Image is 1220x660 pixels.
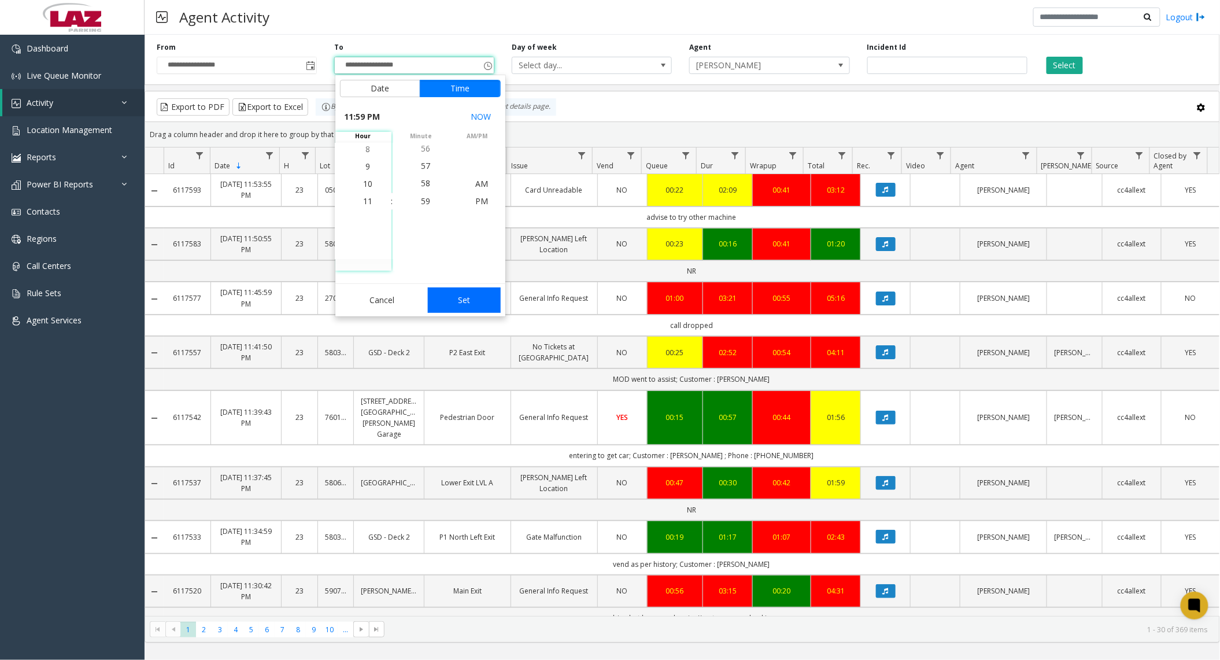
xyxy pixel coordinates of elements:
a: [PERSON_NAME] Left Location [518,233,590,255]
label: From [157,42,176,53]
span: Page 7 [275,622,290,637]
span: NO [1185,412,1196,422]
div: 00:16 [710,238,745,249]
div: 03:12 [818,185,853,196]
span: 8 [366,143,371,154]
a: 6117520 [171,585,204,596]
a: cc4allext [1110,347,1154,358]
div: : [391,196,393,207]
a: 00:15 [655,412,696,423]
span: Location Management [27,124,112,135]
a: 00:54 [760,347,804,358]
a: [PERSON_NAME] [967,293,1040,304]
div: Data table [145,148,1219,616]
span: Id [168,161,175,171]
div: 00:47 [655,477,696,488]
span: NO [617,532,628,542]
a: YES [1169,238,1212,249]
a: 01:00 [655,293,696,304]
img: infoIcon.svg [321,102,331,112]
span: Wrapup [750,161,777,171]
a: P1 North Left Exit [431,532,504,543]
a: 00:42 [760,477,804,488]
a: 23 [289,238,310,249]
td: vend as per history; Customer : [PERSON_NAME] [164,554,1219,575]
span: YES [616,412,628,422]
a: 580332 [325,347,347,358]
span: 11:59 PM [345,109,380,125]
img: 'icon' [12,235,21,244]
img: 'icon' [12,316,21,326]
a: 00:19 [655,532,696,543]
a: 23 [289,585,310,596]
a: [PERSON_NAME] [967,185,1040,196]
div: 00:41 [760,238,804,249]
div: 00:56 [655,585,696,596]
span: minute [393,132,449,141]
a: 03:21 [710,293,745,304]
a: cc4allext [1110,238,1154,249]
button: Time tab [420,80,501,97]
a: NO [605,293,640,304]
img: 'icon' [12,99,21,108]
a: cc4allext [1110,532,1154,543]
a: 01:56 [818,412,853,423]
span: Go to the last page [372,625,382,634]
a: Closed by Agent Filter Menu [1189,148,1205,163]
button: Set [428,287,501,313]
span: Page 11 [338,622,353,637]
span: YES [1185,478,1196,488]
a: [DATE] 11:34:59 PM [218,526,274,548]
a: [PERSON_NAME] [967,477,1040,488]
a: 760103 [325,412,347,423]
button: Select now [467,106,496,127]
span: Closed by Agent [1154,151,1187,171]
a: Parker Filter Menu [1073,148,1089,163]
a: 6117577 [171,293,204,304]
a: 01:20 [818,238,853,249]
a: YES [1169,585,1212,596]
span: YES [1185,239,1196,249]
a: 590700 [325,585,347,596]
a: [PERSON_NAME]/[GEOGRAPHIC_DATA] [361,585,417,596]
a: NO [1169,412,1212,423]
a: 02:09 [710,185,745,196]
div: 04:11 [818,347,853,358]
a: Total Filter Menu [834,148,850,163]
span: 59 [422,196,431,207]
a: Collapse Details [145,240,164,249]
a: cc4allext [1110,585,1154,596]
span: Page 8 [290,622,306,637]
span: Reports [27,152,56,163]
a: GSD - Deck 2 [361,532,417,543]
a: YES [1169,185,1212,196]
span: Vend [597,161,613,171]
img: logout [1196,11,1206,23]
img: pageIcon [156,3,168,31]
div: 00:20 [760,585,804,596]
button: Export to Excel [232,98,308,116]
a: 01:59 [818,477,853,488]
span: 56 [422,143,431,154]
a: 01:17 [710,532,745,543]
a: 00:25 [655,347,696,358]
a: NO [605,477,640,488]
div: 00:55 [760,293,804,304]
a: Lower Exit LVL A [431,477,504,488]
span: YES [1185,532,1196,542]
span: Page 6 [259,622,275,637]
a: Vend Filter Menu [623,148,639,163]
a: [PERSON_NAME] [1054,347,1095,358]
a: 6117542 [171,412,204,423]
a: [DATE] 11:30:42 PM [218,580,274,602]
div: 03:15 [710,585,745,596]
label: Incident Id [867,42,907,53]
span: Source [1096,161,1119,171]
a: Collapse Details [145,294,164,304]
a: cc4allext [1110,412,1154,423]
span: YES [1185,348,1196,357]
div: 00:44 [760,412,804,423]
